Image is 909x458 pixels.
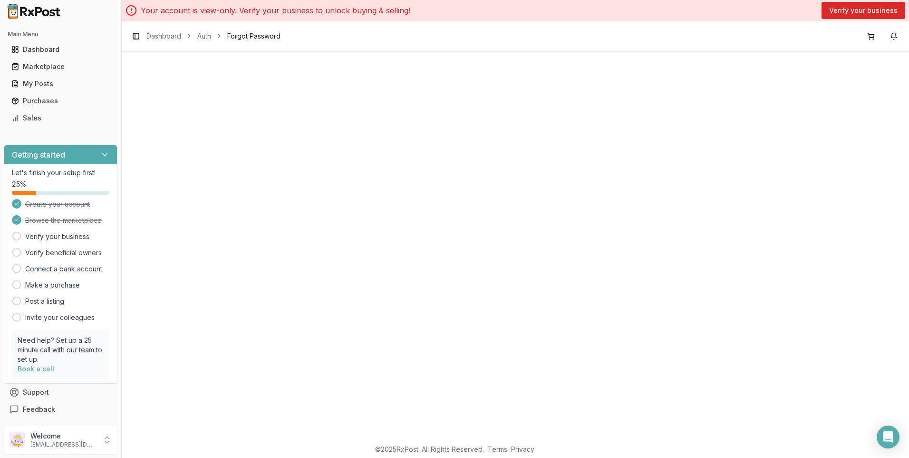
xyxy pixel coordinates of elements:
div: Marketplace [11,62,110,71]
button: Sales [4,110,117,126]
a: Auth [197,31,211,41]
p: Need help? Set up a 25 minute call with our team to set up. [18,336,104,364]
a: Book a call [18,365,54,373]
a: Post a listing [25,297,64,306]
a: Privacy [511,445,534,453]
img: RxPost Logo [4,4,65,19]
div: Sales [11,113,110,123]
a: Dashboard [8,41,114,58]
button: Marketplace [4,59,117,74]
span: 25 % [12,179,26,189]
p: Your account is view-only. Verify your business to unlock buying & selling! [141,5,410,16]
h2: Main Menu [8,30,114,38]
a: Marketplace [8,58,114,75]
div: My Posts [11,79,110,89]
button: Feedback [4,401,117,418]
span: Create your account [25,199,90,209]
button: Purchases [4,93,117,109]
p: [EMAIL_ADDRESS][DOMAIN_NAME] [30,441,97,448]
span: Feedback [23,405,55,414]
a: Terms [488,445,507,453]
button: Dashboard [4,42,117,57]
p: Welcome [30,431,97,441]
a: Dashboard [146,31,181,41]
a: Verify your business [25,232,89,241]
div: Purchases [11,96,110,106]
div: Dashboard [11,45,110,54]
a: Make a purchase [25,280,80,290]
h3: Getting started [12,149,65,160]
a: Connect a bank account [25,264,102,274]
span: Forgot Password [227,31,280,41]
nav: breadcrumb [146,31,280,41]
p: Let's finish your setup first! [12,168,109,178]
span: Browse the marketplace [25,216,102,225]
button: My Posts [4,76,117,91]
a: Invite your colleagues [25,313,95,322]
button: Support [4,384,117,401]
button: Verify your business [822,2,905,19]
a: My Posts [8,75,114,92]
img: User avatar [10,432,25,448]
a: Purchases [8,92,114,110]
a: Sales [8,110,114,127]
div: Open Intercom Messenger [877,426,899,448]
a: Verify beneficial owners [25,248,102,258]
